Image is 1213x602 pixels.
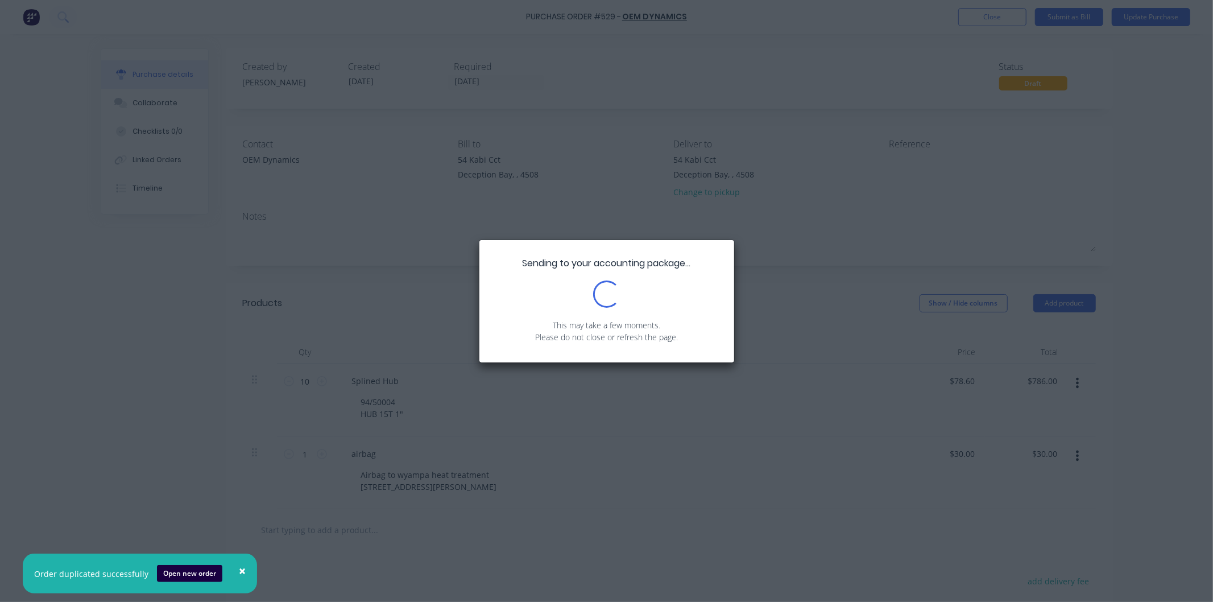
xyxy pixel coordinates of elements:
div: Order duplicated successfully [34,568,148,580]
span: Sending to your accounting package... [523,257,691,270]
span: × [239,563,246,579]
button: Open new order [157,565,222,582]
p: Please do not close or refresh the page. [496,331,717,343]
button: Close [227,557,257,584]
p: This may take a few moments. [496,319,717,331]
